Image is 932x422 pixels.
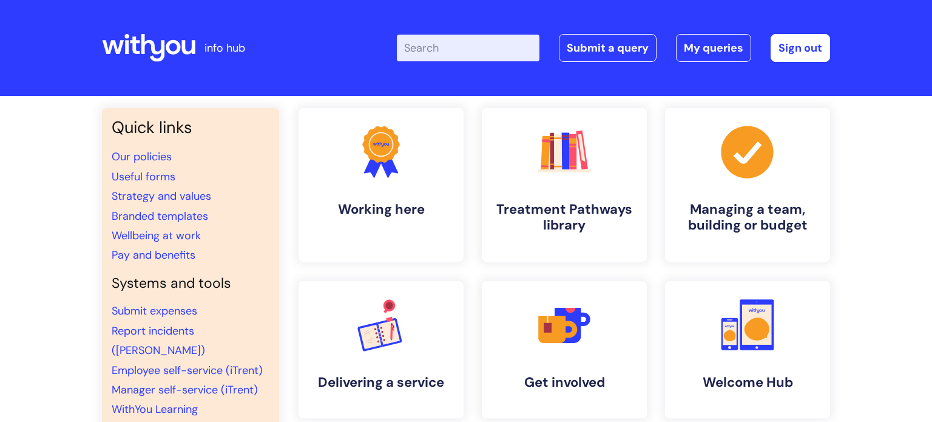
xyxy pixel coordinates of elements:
h4: Managing a team, building or budget [675,202,820,234]
a: Employee self-service (iTrent) [112,363,263,378]
h4: Systems and tools [112,275,269,292]
div: | - [397,34,830,62]
h4: Delivering a service [308,375,454,390]
p: info hub [204,38,245,58]
a: Working here [299,108,464,262]
a: Strategy and values [112,189,211,203]
h4: Working here [308,202,454,217]
h3: Quick links [112,118,269,137]
a: Wellbeing at work [112,228,201,243]
a: Our policies [112,149,172,164]
h4: Treatment Pathways library [491,202,637,234]
a: WithYou Learning [112,402,198,417]
h4: Get involved [491,375,637,390]
a: Treatment Pathways library [482,108,647,262]
a: Sign out [771,34,830,62]
a: Pay and benefits [112,248,195,262]
a: Submit a query [559,34,657,62]
a: Managing a team, building or budget [665,108,830,262]
input: Search [397,35,539,61]
a: Report incidents ([PERSON_NAME]) [112,324,205,358]
a: Submit expenses [112,304,197,318]
a: Delivering a service [299,281,464,418]
a: Branded templates [112,209,208,223]
a: Welcome Hub [665,281,830,418]
a: Useful forms [112,169,175,184]
a: Get involved [482,281,647,418]
a: Manager self-service (iTrent) [112,383,258,397]
a: My queries [676,34,751,62]
h4: Welcome Hub [675,375,820,390]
